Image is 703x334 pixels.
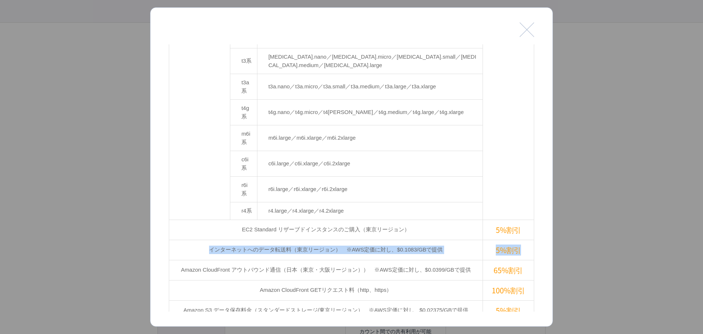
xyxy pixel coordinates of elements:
td: m6i.large／m6i.xlarge／m6i.2xlarge [257,125,483,151]
td: r4.large／r4.xlarge／r4.2xlarge [257,202,483,220]
td: c6i.large／c6i.xlarge／c6i.2xlarge [257,151,483,177]
td: t4g.nano／t4g.micro／t4[PERSON_NAME]／t4g.medium／t4g.large／t4g.xlarge [257,100,483,125]
button: 閉じる [520,22,534,37]
td: m6i系 [230,125,257,151]
td: 5%割引 [483,300,534,320]
td: インターネットへのデータ転送料（東京リージョン） ※AWS定価に対し、$0.1083/GBで提供 [169,240,483,260]
td: r6i系 [230,177,257,202]
td: 5%割引 [483,240,534,260]
td: c6i系 [230,151,257,177]
td: t3a系 [230,74,257,100]
td: Amazon S3 データ保存料金（スタンダードストレージ/東京リージョン） ※AWS定価に対し、$0.02375/GBで提供 [169,300,483,320]
td: 65%割引 [483,260,534,280]
td: 100%割引 [483,280,534,300]
td: r6i.large／r6i.xlarge／r6i.2xlarge [257,177,483,202]
td: r4系 [230,202,257,220]
td: 5%割引 [483,220,534,240]
td: t3系 [230,48,257,74]
td: Amazon CloudFront アウトバウンド通信（日本（東京・大阪リージョン）） ※AWS定価に対し、$0.0399/GBで提供 [169,260,483,280]
td: [MEDICAL_DATA].nano／[MEDICAL_DATA].micro／[MEDICAL_DATA].small／[MEDICAL_DATA].medium／[MEDICAL_DATA... [257,48,483,74]
td: t4g系 [230,100,257,125]
td: t3a.nano／t3a.micro／t3a.small／t3a.medium／t3a.large／t3a.xlarge [257,74,483,100]
td: Amazon CloudFront GETリクエスト料（http、https） [169,280,483,300]
td: EC2 Standard リザーブドインスタンスのご購入（東京リージョン） [169,220,483,240]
